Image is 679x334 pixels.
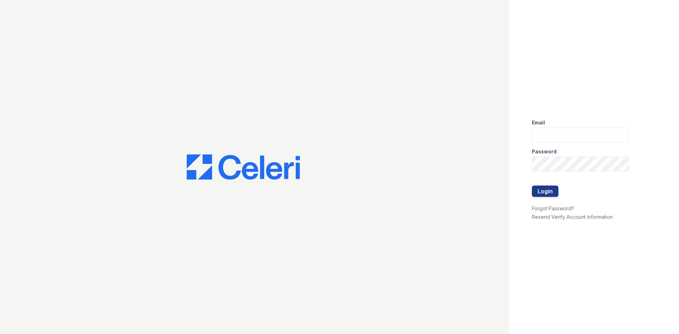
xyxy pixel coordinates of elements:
[532,186,558,197] button: Login
[532,214,613,220] a: Resend Verify Account Information
[532,148,557,155] label: Password
[187,154,300,180] img: CE_Logo_Blue-a8612792a0a2168367f1c8372b55b34899dd931a85d93a1a3d3e32e68fde9ad4.png
[532,205,574,211] a: Forgot Password?
[532,119,545,126] label: Email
